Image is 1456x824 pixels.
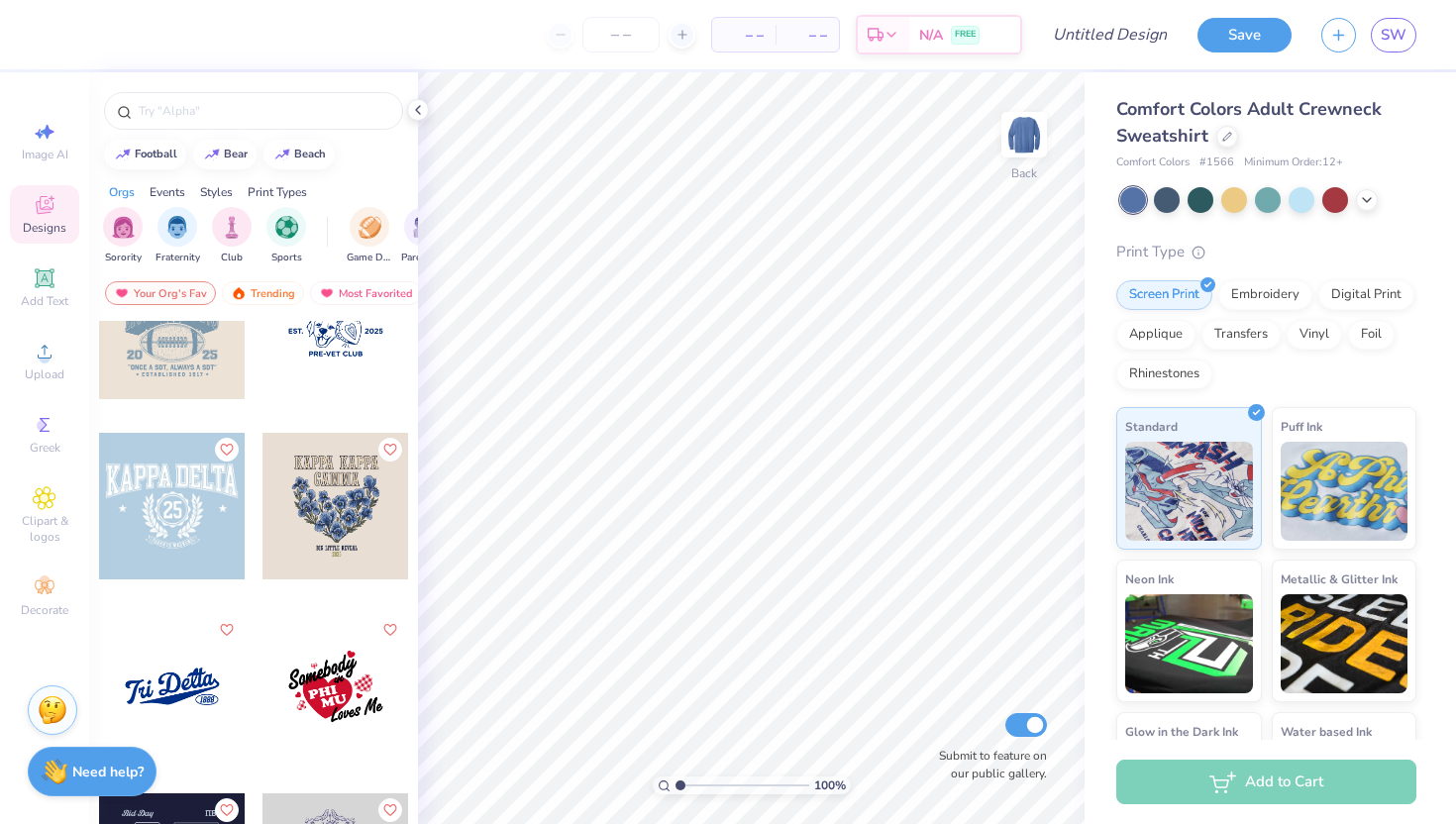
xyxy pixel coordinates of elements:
img: most_fav.gif [319,286,335,300]
img: Standard [1125,442,1253,541]
div: Events [150,183,185,201]
span: Comfort Colors [1116,154,1190,171]
div: Vinyl [1287,320,1342,350]
span: Fraternity [156,251,200,265]
button: Like [215,798,239,822]
span: Sports [271,251,302,265]
div: Applique [1116,320,1196,350]
span: – – [724,25,764,46]
div: Digital Print [1318,280,1414,310]
div: Embroidery [1218,280,1312,310]
input: Try "Alpha" [137,101,390,121]
img: Game Day Image [359,216,381,239]
span: Metallic & Glitter Ink [1281,568,1398,589]
input: – – [582,17,660,52]
div: filter for Sports [266,207,306,265]
span: Club [221,251,243,265]
span: Neon Ink [1125,568,1174,589]
div: Back [1011,164,1037,182]
button: beach [263,140,335,169]
span: Add Text [21,293,68,309]
strong: Need help? [72,763,144,781]
button: Like [215,438,239,462]
div: Foil [1348,320,1395,350]
img: trend_line.gif [204,149,220,160]
span: Decorate [21,602,68,618]
span: Clipart & logos [10,513,79,545]
a: SW [1371,18,1416,52]
span: Comfort Colors Adult Crewneck Sweatshirt [1116,97,1382,148]
span: Upload [25,366,64,382]
button: filter button [103,207,143,265]
button: filter button [401,207,447,265]
span: – – [787,25,827,46]
img: trend_line.gif [115,149,131,160]
div: Rhinestones [1116,360,1212,389]
img: Neon Ink [1125,594,1253,693]
img: trend_line.gif [274,149,290,160]
div: filter for Game Day [347,207,392,265]
img: Parent's Weekend Image [413,216,436,239]
button: filter button [266,207,306,265]
span: Glow in the Dark Ink [1125,721,1238,742]
img: Fraternity Image [166,216,188,239]
span: Image AI [22,147,68,162]
span: Standard [1125,416,1178,437]
span: Parent's Weekend [401,251,447,265]
div: Print Type [1116,241,1416,263]
div: filter for Parent's Weekend [401,207,447,265]
span: Puff Ink [1281,416,1322,437]
span: Minimum Order: 12 + [1244,154,1343,171]
button: Save [1197,18,1292,52]
div: Orgs [109,183,135,201]
button: filter button [156,207,200,265]
div: Your Org's Fav [105,281,216,305]
span: Game Day [347,251,392,265]
span: Designs [23,220,66,236]
img: trending.gif [231,286,247,300]
div: Styles [200,183,233,201]
span: Greek [30,440,60,456]
div: football [135,149,177,159]
div: Most Favorited [310,281,422,305]
div: Transfers [1201,320,1281,350]
span: # 1566 [1199,154,1234,171]
span: SW [1381,24,1406,47]
span: 100 % [814,776,846,794]
img: Sports Image [275,216,298,239]
img: Back [1004,115,1044,154]
button: filter button [212,207,252,265]
img: Metallic & Glitter Ink [1281,594,1408,693]
span: Water based Ink [1281,721,1372,742]
img: Club Image [221,216,243,239]
img: Puff Ink [1281,442,1408,541]
input: Untitled Design [1037,15,1183,54]
button: filter button [347,207,392,265]
button: Like [215,618,239,642]
button: Like [378,798,402,822]
button: Like [378,618,402,642]
div: Trending [222,281,304,305]
img: most_fav.gif [114,286,130,300]
button: Like [378,438,402,462]
div: Print Types [248,183,307,201]
div: bear [224,149,248,159]
div: Screen Print [1116,280,1212,310]
div: beach [294,149,326,159]
div: filter for Club [212,207,252,265]
div: filter for Fraternity [156,207,200,265]
button: bear [193,140,257,169]
label: Submit to feature on our public gallery. [928,747,1047,782]
img: Sorority Image [112,216,135,239]
div: filter for Sorority [103,207,143,265]
span: N/A [919,25,943,46]
button: football [104,140,186,169]
span: FREE [955,28,976,42]
span: Sorority [105,251,142,265]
